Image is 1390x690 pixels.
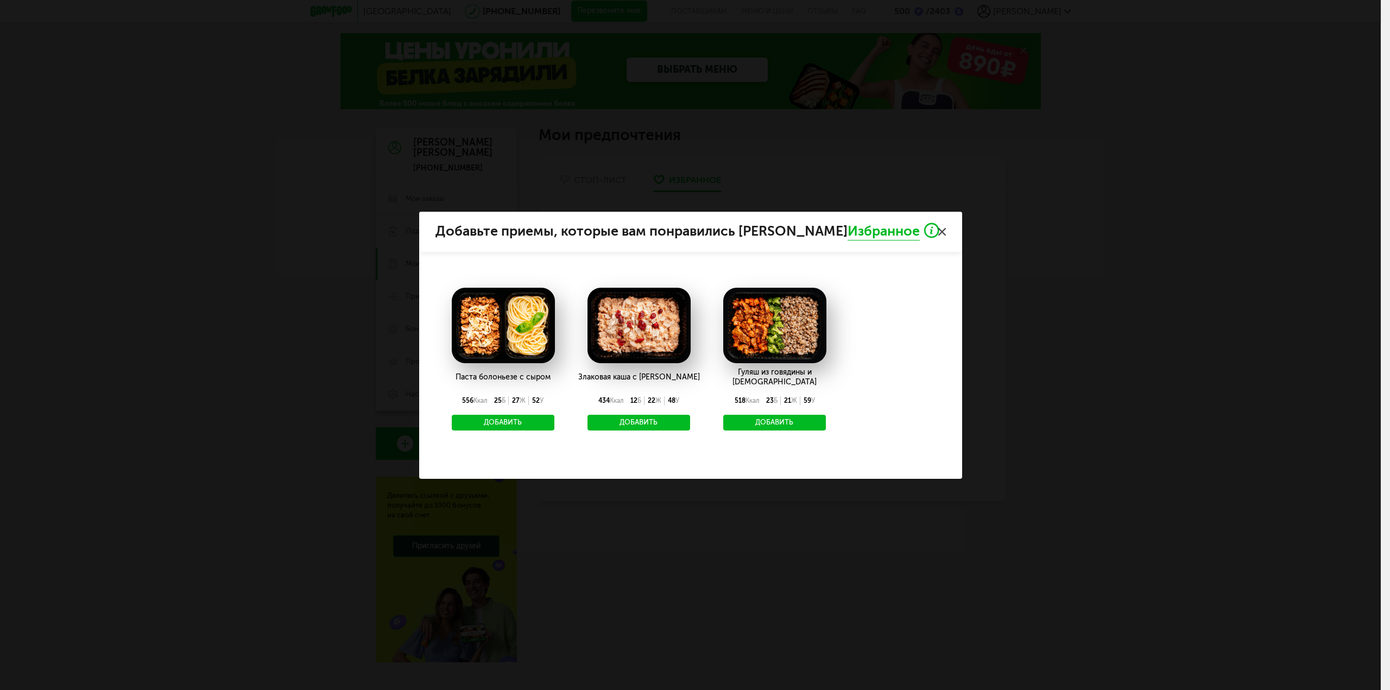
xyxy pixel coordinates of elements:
[459,396,491,405] div: 556
[791,397,797,404] span: Ж
[781,396,800,405] div: 21
[707,364,843,391] div: Гуляш из говядины и [DEMOGRAPHIC_DATA]
[610,397,624,404] span: Ккал
[435,223,946,240] h2: Добавьте приемы, которые вам понравились [PERSON_NAME]
[452,415,555,431] button: Добавить
[731,396,763,405] div: 518
[587,288,691,364] img: Злаковая каша с арахисом
[763,396,781,405] div: 23
[848,223,920,240] span: Избранное
[587,415,691,431] button: Добавить
[675,397,679,404] span: У
[502,397,506,404] span: Б
[491,396,509,405] div: 25
[509,396,529,405] div: 27
[665,396,683,405] div: 48
[723,288,826,364] img: Гуляш из говядины и гречка
[637,397,641,404] span: Б
[800,396,818,405] div: 59
[723,415,826,431] button: Добавить
[655,397,661,404] span: Ж
[811,397,815,404] span: У
[578,364,700,391] div: Злаковая каша с [PERSON_NAME]
[645,396,665,405] div: 22
[745,397,760,404] span: Ккал
[540,397,544,404] span: У
[520,397,526,404] span: Ж
[473,397,488,404] span: Ккал
[774,397,778,404] span: Б
[595,396,627,405] div: 434
[529,396,547,405] div: 52
[452,288,555,364] img: Паста болоньезе с сыром
[452,364,555,391] div: Паста болоньезе с сыром
[627,396,645,405] div: 12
